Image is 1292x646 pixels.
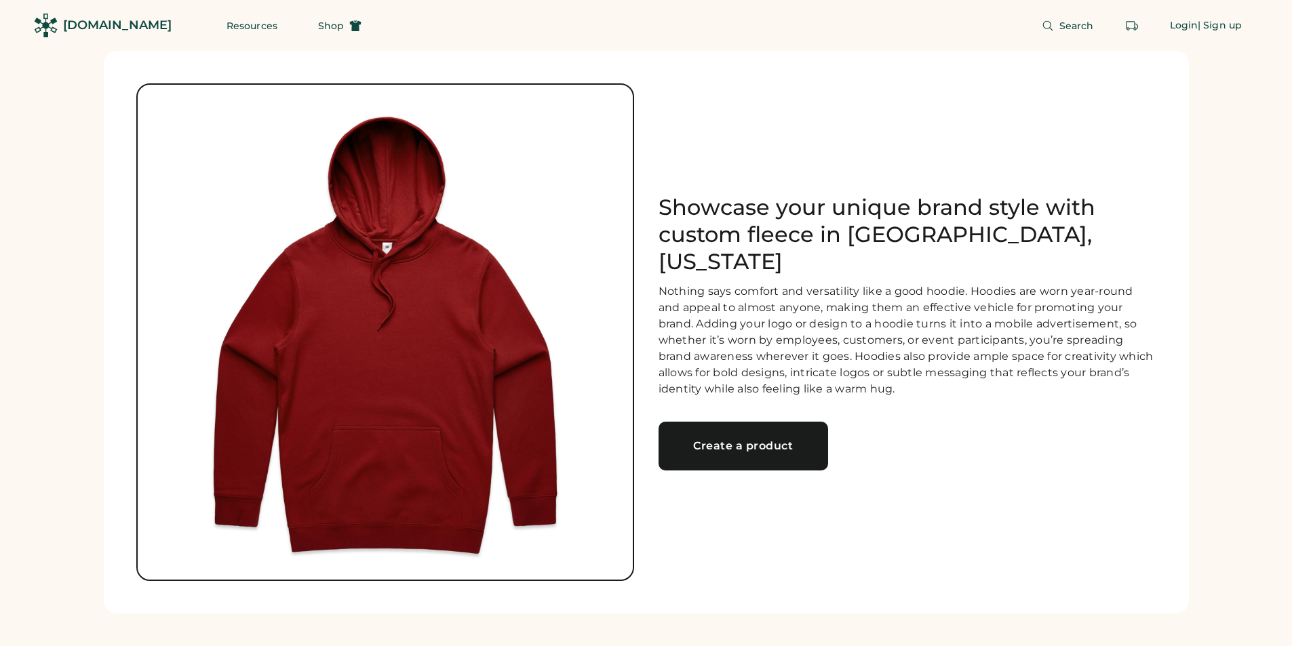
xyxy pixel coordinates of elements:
[659,283,1156,397] div: Nothing says comfort and versatility like a good hoodie. Hoodies are worn year-round and appeal t...
[1059,21,1094,31] span: Search
[138,85,633,580] img: no
[210,12,294,39] button: Resources
[63,17,172,34] div: [DOMAIN_NAME]
[659,194,1156,275] h1: Showcase your unique brand style with custom fleece in [GEOGRAPHIC_DATA], [US_STATE]
[675,441,812,451] div: Create a product
[1170,19,1198,33] div: Login
[1228,585,1286,643] iframe: Front Chat
[659,422,828,470] a: Create a product
[302,12,378,39] button: Shop
[318,21,344,31] span: Shop
[34,14,58,37] img: Rendered Logo - Screens
[1118,12,1146,39] button: Retrieve an order
[1198,19,1242,33] div: | Sign up
[1025,12,1110,39] button: Search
